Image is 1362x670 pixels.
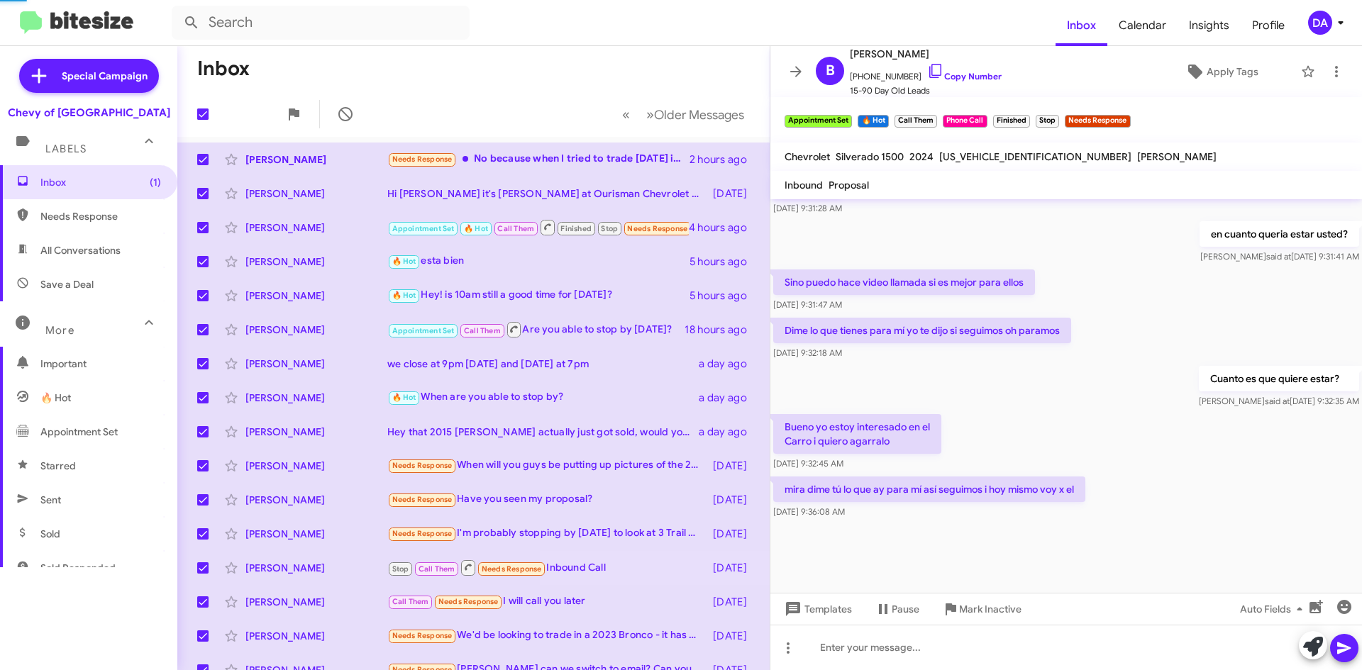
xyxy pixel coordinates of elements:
[850,45,1002,62] span: [PERSON_NAME]
[850,84,1002,98] span: 15-90 Day Old Leads
[245,527,387,541] div: [PERSON_NAME]
[40,527,60,541] span: Sold
[392,224,455,233] span: Appointment Set
[419,564,455,574] span: Call Them
[387,491,706,508] div: Have you seen my proposal?
[1241,5,1296,46] span: Profile
[40,277,94,291] span: Save a Deal
[1137,150,1217,163] span: [PERSON_NAME]
[40,209,161,223] span: Needs Response
[1266,251,1291,262] span: said at
[387,320,685,338] div: Are you able to stop by [DATE]?
[638,100,753,129] button: Next
[392,291,416,300] span: 🔥 Hot
[387,287,690,303] div: Hey! is 10am still a good time for [DATE]?
[858,115,888,128] small: 🔥 Hot
[40,459,76,473] span: Starred
[1178,5,1241,46] a: Insights
[1036,115,1059,128] small: Stop
[45,143,87,155] span: Labels
[1107,5,1178,46] a: Calendar
[387,627,706,644] div: We'd be looking to trade in a 2023 Bronco - it has a Sasquatch package and upgraded tech package....
[993,115,1030,128] small: Finished
[785,150,830,163] span: Chevrolet
[1056,5,1107,46] a: Inbox
[939,150,1131,163] span: [US_VEHICLE_IDENTIFICATION_NUMBER]
[773,414,941,454] p: Bueno yo estoy interesado en el Carro i quiero agarralo
[392,564,409,574] span: Stop
[464,326,501,335] span: Call Them
[770,596,863,622] button: Templates
[773,347,842,358] span: [DATE] 9:32:18 AM
[654,107,744,123] span: Older Messages
[614,100,753,129] nav: Page navigation example
[464,224,488,233] span: 🔥 Hot
[850,62,1002,84] span: [PHONE_NUMBER]
[392,597,429,606] span: Call Them
[387,151,690,167] div: No because when I tried to trade [DATE] it wouldn't have been worth it sold to me for 13k came ba...
[245,425,387,439] div: [PERSON_NAME]
[931,596,1033,622] button: Mark Inactive
[1148,59,1294,84] button: Apply Tags
[387,425,699,439] div: Hey that 2015 [PERSON_NAME] actually just got sold, would you be open to another one?
[245,391,387,405] div: [PERSON_NAME]
[40,493,61,507] span: Sent
[706,493,758,507] div: [DATE]
[1200,221,1359,247] p: en cuanto queria estar usted?
[387,525,706,542] div: I'm probably stopping by [DATE] to look at 3 Trail Boss Colorados. 2 white and 1 silver. The ones...
[706,527,758,541] div: [DATE]
[689,220,758,235] div: 4 hours ago
[601,224,618,233] span: Stop
[482,564,542,574] span: Needs Response
[773,269,1035,295] p: Sino puedo hace video llamada si es mejor para ellos
[245,255,387,269] div: [PERSON_NAME]
[646,106,654,123] span: »
[690,152,758,167] div: 2 hours ago
[560,224,592,233] span: Finished
[245,595,387,609] div: [PERSON_NAME]
[706,595,758,609] div: [DATE]
[706,459,758,473] div: [DATE]
[40,391,71,405] span: 🔥 Hot
[943,115,987,128] small: Phone Call
[927,71,1002,82] a: Copy Number
[392,326,455,335] span: Appointment Set
[773,299,842,310] span: [DATE] 9:31:47 AM
[1207,59,1258,84] span: Apply Tags
[392,155,453,164] span: Needs Response
[392,461,453,470] span: Needs Response
[685,323,758,337] div: 18 hours ago
[45,324,74,337] span: More
[172,6,470,40] input: Search
[699,391,758,405] div: a day ago
[1199,396,1359,406] span: [PERSON_NAME] [DATE] 9:32:35 AM
[245,323,387,337] div: [PERSON_NAME]
[909,150,934,163] span: 2024
[785,115,852,128] small: Appointment Set
[706,629,758,643] div: [DATE]
[699,425,758,439] div: a day ago
[387,186,706,201] div: Hi [PERSON_NAME] it's [PERSON_NAME] at Ourisman Chevrolet of [GEOGRAPHIC_DATA]. Just wanted to fo...
[62,69,148,83] span: Special Campaign
[1265,396,1290,406] span: said at
[690,255,758,269] div: 5 hours ago
[773,458,843,469] span: [DATE] 9:32:45 AM
[959,596,1021,622] span: Mark Inactive
[782,596,852,622] span: Templates
[773,203,842,213] span: [DATE] 9:31:28 AM
[245,629,387,643] div: [PERSON_NAME]
[895,115,937,128] small: Call Them
[1065,115,1130,128] small: Needs Response
[387,457,706,474] div: When will you guys be putting up pictures of the 23 red model y?
[387,218,689,236] div: mira dime tú lo que ay para mí así seguimos i hoy mismo voy x el
[40,425,118,439] span: Appointment Set
[245,186,387,201] div: [PERSON_NAME]
[836,150,904,163] span: Silverado 1500
[773,318,1071,343] p: Dime lo que tienes para mí yo te dijo si seguimos oh paramos
[387,253,690,269] div: esta bien
[245,459,387,473] div: [PERSON_NAME]
[245,152,387,167] div: [PERSON_NAME]
[622,106,630,123] span: «
[829,179,869,191] span: Proposal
